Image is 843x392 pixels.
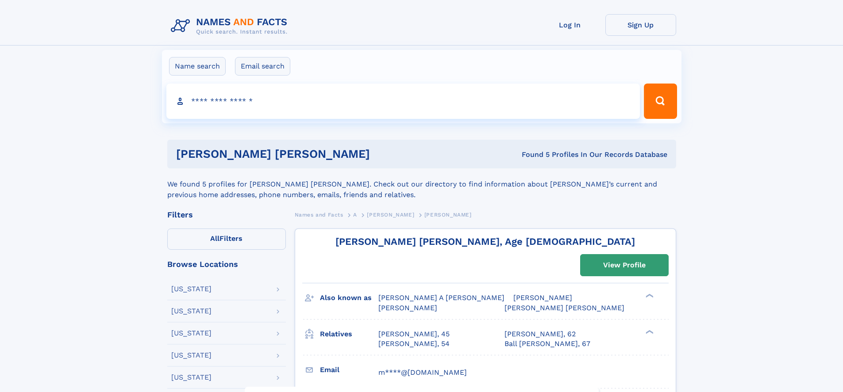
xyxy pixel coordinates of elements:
span: [PERSON_NAME] A [PERSON_NAME] [378,293,504,302]
h3: Also known as [320,290,378,305]
span: [PERSON_NAME] [424,212,472,218]
a: Ball [PERSON_NAME], 67 [504,339,590,349]
div: ❯ [643,293,654,299]
div: [US_STATE] [171,285,212,293]
a: A [353,209,357,220]
div: Found 5 Profiles In Our Records Database [446,150,667,160]
span: [PERSON_NAME] [378,304,437,312]
a: Sign Up [605,14,676,36]
h3: Relatives [320,327,378,342]
img: Logo Names and Facts [167,14,295,38]
span: [PERSON_NAME] [367,212,414,218]
span: All [210,234,219,243]
a: [PERSON_NAME] [367,209,414,220]
div: [US_STATE] [171,308,212,315]
div: [US_STATE] [171,330,212,337]
a: Log In [535,14,605,36]
h3: Email [320,362,378,377]
a: [PERSON_NAME], 45 [378,329,450,339]
div: ❯ [643,329,654,335]
button: Search Button [644,84,677,119]
a: View Profile [581,255,668,276]
a: [PERSON_NAME] [PERSON_NAME], Age [DEMOGRAPHIC_DATA] [335,236,635,247]
input: search input [166,84,640,119]
div: Filters [167,211,286,219]
div: Browse Locations [167,260,286,268]
a: [PERSON_NAME], 54 [378,339,450,349]
label: Name search [169,57,226,76]
div: We found 5 profiles for [PERSON_NAME] [PERSON_NAME]. Check out our directory to find information ... [167,168,676,200]
span: A [353,212,357,218]
h1: [PERSON_NAME] [PERSON_NAME] [176,148,446,160]
div: [US_STATE] [171,374,212,381]
span: [PERSON_NAME] [513,293,572,302]
a: Names and Facts [295,209,343,220]
div: [US_STATE] [171,352,212,359]
div: View Profile [603,255,646,275]
label: Email search [235,57,290,76]
a: [PERSON_NAME], 62 [504,329,576,339]
span: [PERSON_NAME] [PERSON_NAME] [504,304,624,312]
label: Filters [167,228,286,250]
